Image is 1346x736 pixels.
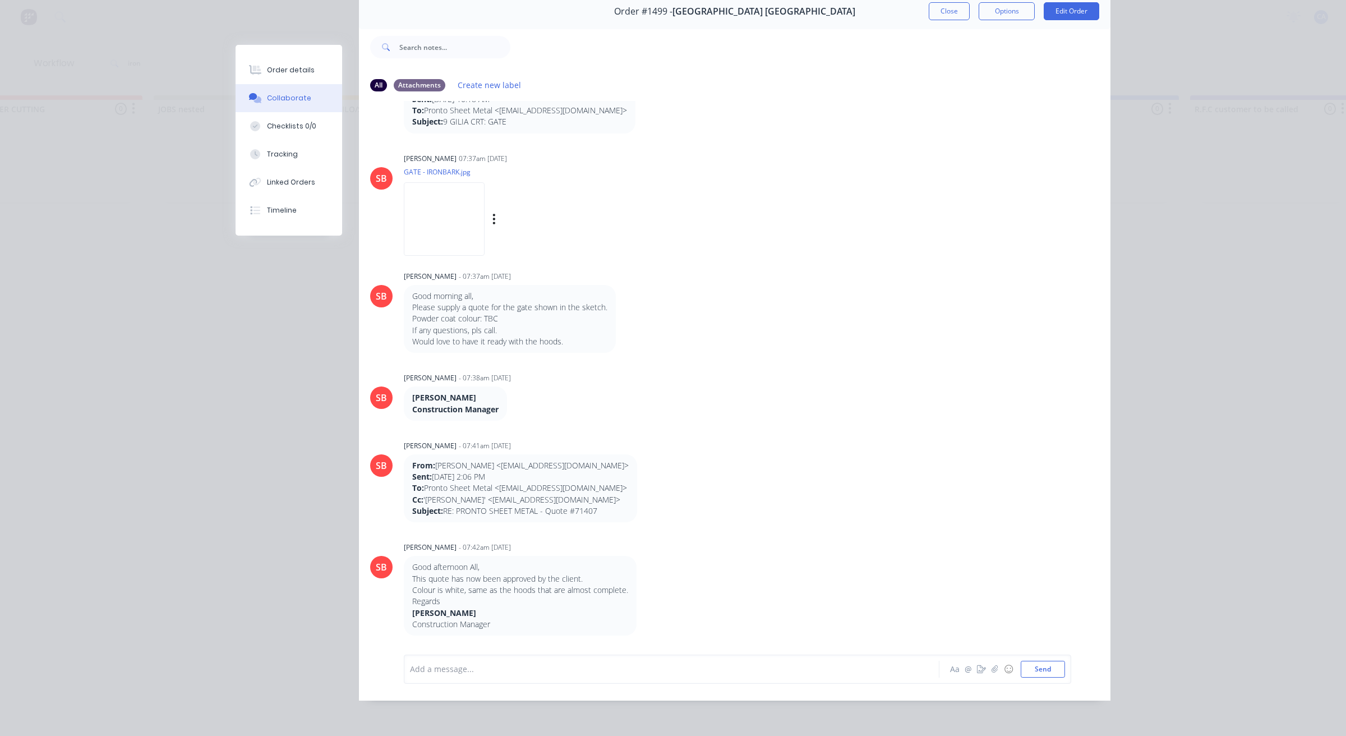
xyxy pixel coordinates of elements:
[929,2,970,20] button: Close
[412,608,476,618] strong: [PERSON_NAME]
[412,336,607,347] p: Would love to have it ready with the hoods.
[412,116,443,127] strong: Subject:
[961,663,975,676] button: @
[404,154,457,164] div: [PERSON_NAME]
[412,392,476,403] strong: [PERSON_NAME]
[236,168,342,196] button: Linked Orders
[376,560,387,574] div: SB
[376,289,387,303] div: SB
[459,373,511,383] div: - 07:38am [DATE]
[404,272,457,282] div: [PERSON_NAME]
[412,471,432,482] strong: Sent:
[412,562,628,573] p: Good afternoon All,
[412,313,607,324] p: Powder coat colour: TBC
[267,121,316,131] div: Checklists 0/0
[376,459,387,472] div: SB
[236,140,342,168] button: Tracking
[412,585,628,596] p: Colour is white, same as the hoods that are almost complete.
[1021,661,1065,678] button: Send
[412,505,443,516] strong: Subject:
[412,94,432,104] strong: Sent:
[614,6,672,17] span: Order #1499 -
[1002,663,1015,676] button: ☺
[404,441,457,451] div: [PERSON_NAME]
[404,542,457,553] div: [PERSON_NAME]
[370,79,387,91] div: All
[412,291,607,302] p: Good morning all,
[376,391,387,404] div: SB
[412,460,435,471] strong: From:
[412,619,628,630] p: Construction Manager
[412,596,628,607] p: Regards
[948,663,961,676] button: Aa
[459,441,511,451] div: - 07:41am [DATE]
[236,196,342,224] button: Timeline
[404,167,610,177] p: GATE - IRONBARK.jpg
[376,172,387,185] div: SB
[236,84,342,112] button: Collaborate
[412,460,629,517] p: [PERSON_NAME] <[EMAIL_ADDRESS][DOMAIN_NAME]> [DATE] 2:06 PM Pronto Sheet Metal <[EMAIL_ADDRESS][D...
[236,56,342,84] button: Order details
[412,573,628,585] p: This quote has now been approved by the client.
[412,404,499,415] strong: Construction Manager
[267,149,298,159] div: Tracking
[1044,2,1099,20] button: Edit Order
[412,105,424,116] strong: To:
[412,494,423,505] strong: Cc:
[236,112,342,140] button: Checklists 0/0
[459,272,511,282] div: - 07:37am [DATE]
[979,2,1035,20] button: Options
[404,373,457,383] div: [PERSON_NAME]
[412,325,607,336] p: If any questions, pls call.
[267,93,311,103] div: Collaborate
[412,302,607,313] p: Please supply a quote for the gate shown in the sketch.
[399,36,510,58] input: Search notes...
[394,79,445,91] div: Attachments
[459,154,507,164] div: 07:37am [DATE]
[267,65,315,75] div: Order details
[452,77,527,93] button: Create new label
[672,6,855,17] span: [GEOGRAPHIC_DATA] [GEOGRAPHIC_DATA]
[267,205,297,215] div: Timeline
[412,82,627,128] p: [PERSON_NAME] <[EMAIL_ADDRESS][DOMAIN_NAME]> [DATE] 10:18 AM Pronto Sheet Metal <[EMAIL_ADDRESS][...
[412,482,424,493] strong: To:
[267,177,315,187] div: Linked Orders
[459,542,511,553] div: - 07:42am [DATE]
